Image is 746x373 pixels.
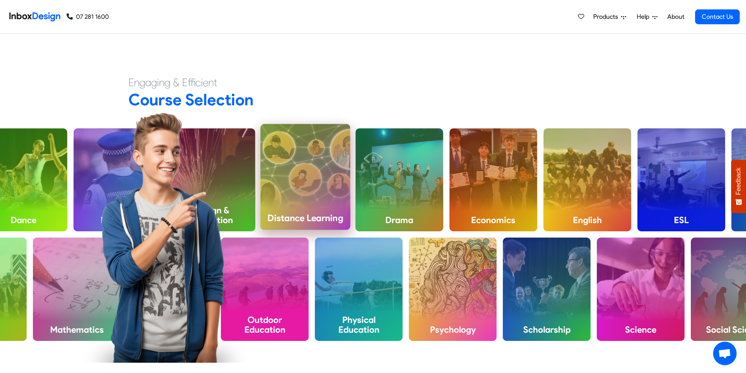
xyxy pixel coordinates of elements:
img: boy_pointing_to_right.png [82,112,247,363]
h4: Drama [356,209,443,231]
button: Feedback - Show survey [731,160,746,213]
span: Feedback [735,168,742,195]
h2: Course Selection [128,90,618,110]
h4: Outdoor Education [221,308,309,341]
h4: Engaging & Efficient [128,76,618,90]
a: 07 281 1600 [67,12,109,22]
a: About [665,9,686,25]
a: Products [590,9,629,25]
a: Contact Us [695,9,740,24]
h4: Science [597,318,685,341]
h4: Physical Education [315,308,403,341]
h4: Mathematics [33,318,121,341]
h4: Psychology [409,318,497,341]
h4: Defence [74,209,161,231]
span: Help [637,12,652,22]
h4: Design & Innovation [168,199,255,232]
a: Help [634,9,661,25]
h4: Distance Learning [260,206,350,230]
span: Products [593,12,621,22]
a: Open chat [713,342,737,365]
h4: English [544,209,631,231]
h4: ESL [638,209,725,231]
h4: Economics [450,209,537,231]
h4: Scholarship [503,318,591,341]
